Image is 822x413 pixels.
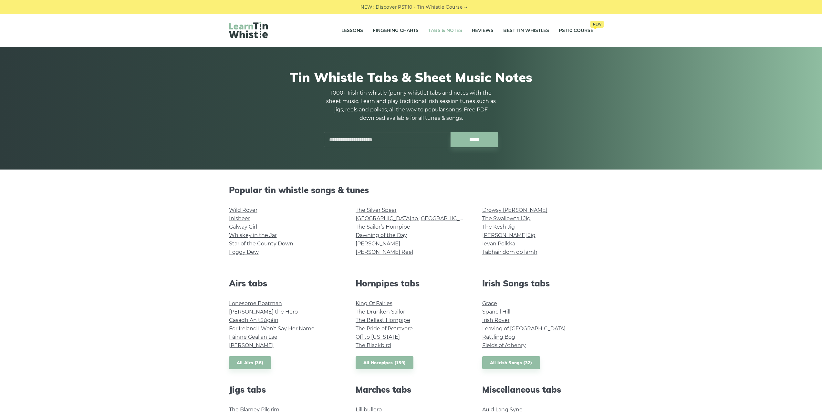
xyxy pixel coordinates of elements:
h2: Popular tin whistle songs & tunes [229,185,593,195]
a: All Irish Songs (32) [482,356,540,369]
a: Casadh An tSúgáin [229,317,278,323]
a: Off to [US_STATE] [356,334,400,340]
a: For Ireland I Won’t Say Her Name [229,325,315,332]
h2: Irish Songs tabs [482,278,593,288]
a: [PERSON_NAME] Reel [356,249,413,255]
a: [PERSON_NAME] [229,342,274,348]
a: The Blarney Pilgrim [229,407,279,413]
a: Dawning of the Day [356,232,407,238]
img: LearnTinWhistle.com [229,22,268,38]
a: All Hornpipes (139) [356,356,414,369]
a: [PERSON_NAME] [356,241,400,247]
h2: Hornpipes tabs [356,278,467,288]
a: Irish Rover [482,317,510,323]
a: Spancil Hill [482,309,510,315]
a: Lillibullero [356,407,382,413]
a: Fingering Charts [373,23,419,39]
h2: Miscellaneous tabs [482,385,593,395]
a: Reviews [472,23,494,39]
a: The Kesh Jig [482,224,515,230]
a: Foggy Dew [229,249,259,255]
a: All Airs (36) [229,356,271,369]
a: Whiskey in the Jar [229,232,277,238]
a: Auld Lang Syne [482,407,523,413]
a: Fáinne Geal an Lae [229,334,277,340]
a: Drowsy [PERSON_NAME] [482,207,547,213]
a: The Belfast Hornpipe [356,317,410,323]
h2: Jigs tabs [229,385,340,395]
a: Lessons [341,23,363,39]
h2: Airs tabs [229,278,340,288]
a: Fields of Athenry [482,342,526,348]
a: Galway Girl [229,224,257,230]
a: [PERSON_NAME] the Hero [229,309,298,315]
a: Inisheer [229,215,250,222]
a: Tabhair dom do lámh [482,249,537,255]
a: [PERSON_NAME] Jig [482,232,536,238]
a: Tabs & Notes [428,23,462,39]
a: Lonesome Boatman [229,300,282,306]
a: Rattling Bog [482,334,515,340]
a: Star of the County Down [229,241,293,247]
a: Grace [482,300,497,306]
span: New [590,21,604,28]
a: Best Tin Whistles [503,23,549,39]
a: [GEOGRAPHIC_DATA] to [GEOGRAPHIC_DATA] [356,215,475,222]
a: PST10 CourseNew [559,23,593,39]
a: Wild Rover [229,207,257,213]
a: Ievan Polkka [482,241,515,247]
a: King Of Fairies [356,300,392,306]
a: The Silver Spear [356,207,397,213]
h2: Marches tabs [356,385,467,395]
a: The Swallowtail Jig [482,215,531,222]
a: The Pride of Petravore [356,325,413,332]
a: The Blackbird [356,342,391,348]
h1: Tin Whistle Tabs & Sheet Music Notes [229,69,593,85]
p: 1000+ Irish tin whistle (penny whistle) tabs and notes with the sheet music. Learn and play tradi... [324,89,498,122]
a: The Sailor’s Hornpipe [356,224,410,230]
a: The Drunken Sailor [356,309,405,315]
a: Leaving of [GEOGRAPHIC_DATA] [482,325,566,332]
